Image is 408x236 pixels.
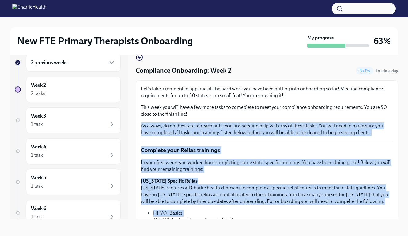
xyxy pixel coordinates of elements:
h6: Week 6 [31,205,46,212]
p: In your first week, you worked hard completing some state-specific trainings. You have been doing... [141,159,393,173]
p: This week you will have a few more tasks to comeplete to meet your compliance onboarding requirem... [141,104,393,118]
span: Due [376,68,398,73]
h4: Compliance Onboarding: Week 2 [136,66,231,75]
div: 1 task [31,213,43,220]
a: Week 51 task [15,169,121,195]
li: AWFDA: Cultural Competency in Healthcare [153,217,393,223]
h6: Week 4 [31,143,46,150]
h6: Week 5 [31,174,46,181]
div: 1 task [31,183,43,189]
a: Week 61 task [15,200,121,226]
li: HIPAA: Basics [153,210,393,217]
p: Complete your Relias trainings [141,146,393,154]
h6: Week 2 [31,82,46,89]
p: [US_STATE] requires all Charlie health clinicians to complete a specific set of courses to meet t... [141,178,393,205]
div: 1 task [31,121,43,128]
div: 1 task [31,152,43,159]
span: To Do [356,68,373,73]
strong: [US_STATE] Specific Relias [141,178,198,184]
p: Let's take a moment to applaud all the hard work you have been putting into onboarding so far! Me... [141,85,393,99]
a: Week 31 task [15,107,121,133]
img: CharlieHealth [12,4,47,14]
a: Week 41 task [15,138,121,164]
h6: Week 3 [31,113,46,119]
div: 2 tasks [31,90,45,97]
h6: 2 previous weeks [31,59,67,66]
div: 2 previous weeks [26,54,121,72]
strong: My progress [307,35,334,41]
strong: in a day [384,68,398,73]
p: As always, do not hesitate to reach out if you are needing help with any of these tasks. You will... [141,122,393,136]
h3: 63% [374,35,391,47]
h2: New FTE Primary Therapists Onboarding [17,35,193,47]
a: Week 22 tasks [15,77,121,102]
span: August 30th, 2025 10:00 [376,68,398,74]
